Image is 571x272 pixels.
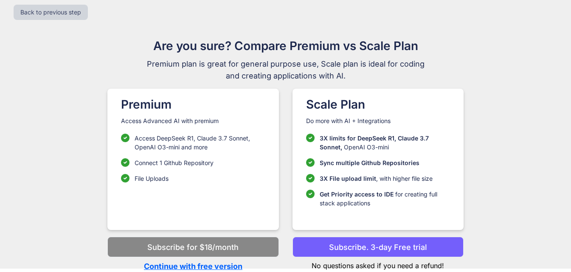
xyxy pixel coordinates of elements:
[329,241,427,253] p: Subscribe. 3-day Free trial
[293,237,464,257] button: Subscribe. 3-day Free trial
[107,237,278,257] button: Subscribe for $18/month
[306,190,315,198] img: checklist
[143,37,428,55] h1: Are you sure? Compare Premium vs Scale Plan
[306,134,315,142] img: checklist
[306,117,450,125] p: Do more with AI + Integrations
[320,175,376,182] span: 3X File upload limit
[293,257,464,271] p: No questions asked if you need a refund!
[121,117,265,125] p: Access Advanced AI with premium
[121,134,129,142] img: checklist
[306,174,315,182] img: checklist
[121,158,129,167] img: checklist
[306,95,450,113] h1: Scale Plan
[320,158,419,167] p: Sync multiple Github Repositories
[14,5,88,20] button: Back to previous step
[143,58,428,82] span: Premium plan is great for general purpose use, Scale plan is ideal for coding and creating applic...
[147,241,239,253] p: Subscribe for $18/month
[135,134,265,151] p: Access DeepSeek R1, Claude 3.7 Sonnet, OpenAI O3-mini and more
[135,174,169,183] p: File Uploads
[320,174,433,183] p: , with higher file size
[121,174,129,182] img: checklist
[107,261,278,272] p: Continue with free version
[306,158,315,167] img: checklist
[320,134,450,151] p: OpenAI O3-mini
[320,191,394,198] span: Get Priority access to IDE
[121,95,265,113] h1: Premium
[135,158,214,167] p: Connect 1 Github Repository
[320,190,450,208] p: for creating full stack applications
[320,135,429,151] span: 3X limits for DeepSeek R1, Claude 3.7 Sonnet,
